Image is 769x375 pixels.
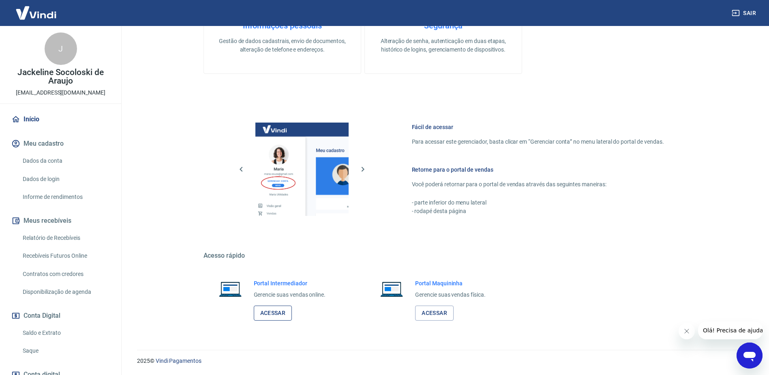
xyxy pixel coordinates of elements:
[19,189,111,205] a: Informe de rendimentos
[19,325,111,341] a: Saldo e Extrato
[412,138,664,146] p: Para acessar este gerenciador, basta clicar em “Gerenciar conta” no menu lateral do portal de ven...
[378,37,509,54] p: Alteração de senha, autenticação em duas etapas, histórico de logins, gerenciamento de dispositivos.
[10,135,111,153] button: Meu cadastro
[737,343,763,369] iframe: Botão para abrir a janela de mensagens
[679,323,695,339] iframe: Fechar mensagem
[730,6,759,21] button: Sair
[137,357,750,365] p: 2025 ©
[698,321,763,339] iframe: Mensagem da empresa
[6,68,115,85] p: Jackeline Socoloski de Araujo
[45,32,77,65] div: J
[19,343,111,359] a: Saque
[412,123,664,131] h6: Fácil de acessar
[10,110,111,128] a: Início
[415,279,486,287] h6: Portal Maquininha
[415,291,486,299] p: Gerencie suas vendas física.
[19,266,111,282] a: Contratos com credores
[412,180,664,189] p: Você poderá retornar para o portal de vendas através das seguintes maneiras:
[19,153,111,169] a: Dados da conta
[10,212,111,230] button: Meus recebíveis
[5,6,68,12] span: Olá! Precisa de ajuda?
[19,284,111,300] a: Disponibilização de agenda
[412,166,664,174] h6: Retorne para o portal de vendas
[19,230,111,246] a: Relatório de Recebíveis
[415,306,454,321] a: Acessar
[19,171,111,187] a: Dados de login
[19,248,111,264] a: Recebíveis Futuros Online
[375,279,409,299] img: Imagem de um notebook aberto
[412,207,664,216] p: - rodapé desta página
[254,291,326,299] p: Gerencie suas vendas online.
[254,306,292,321] a: Acessar
[412,198,664,207] p: - parte inferior do menu lateral
[10,307,111,325] button: Conta Digital
[213,279,247,299] img: Imagem de um notebook aberto
[156,358,201,364] a: Vindi Pagamentos
[16,88,105,97] p: [EMAIL_ADDRESS][DOMAIN_NAME]
[254,279,326,287] h6: Portal Intermediador
[255,123,349,216] img: Imagem da dashboard mostrando o botão de gerenciar conta na sidebar no lado esquerdo
[10,0,62,25] img: Vindi
[217,37,348,54] p: Gestão de dados cadastrais, envio de documentos, alteração de telefone e endereços.
[203,252,683,260] h5: Acesso rápido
